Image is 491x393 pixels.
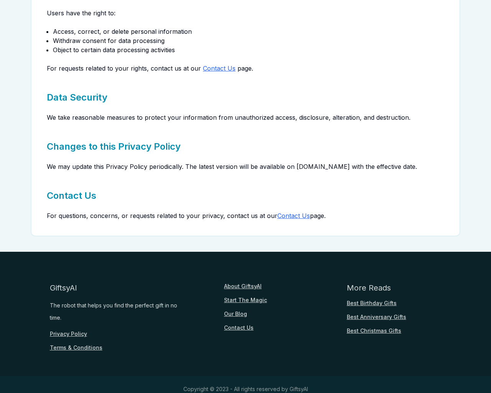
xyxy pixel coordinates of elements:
[347,282,391,293] div: More Reads
[47,180,444,202] h2: Contact Us
[50,299,180,324] div: The robot that helps you find the perfect gift in no time.
[53,45,444,54] li: Object to certain data processing activities
[53,36,444,45] li: Withdraw consent for data processing
[50,344,102,352] a: Terms & Conditions
[224,296,267,304] a: Start The Magic
[224,310,247,318] a: Our Blog
[47,64,444,73] p: For requests related to your rights, contact us at our page.
[53,27,444,36] li: Access, correct, or delete personal information
[203,64,236,72] a: Contact Us
[47,113,444,122] p: We take reasonable measures to protect your information from unauthorized access, disclosure, alt...
[277,212,310,220] a: Contact Us
[347,327,401,335] a: Best Christmas Gifts
[347,313,406,321] a: Best Anniversary Gifts
[50,330,87,338] a: Privacy Policy
[47,131,444,153] h2: Changes to this Privacy Policy
[50,282,77,293] div: GiftsyAI
[47,82,444,104] h2: Data Security
[47,8,444,18] p: Users have the right to:
[347,299,397,307] a: Best Birthday Gifts
[224,324,254,332] a: Contact Us
[47,211,444,220] p: For questions, concerns, or requests related to your privacy, contact us at our page.
[47,162,444,171] p: We may update this Privacy Policy periodically. The latest version will be available on [DOMAIN_N...
[224,282,262,290] a: About GiftsyAI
